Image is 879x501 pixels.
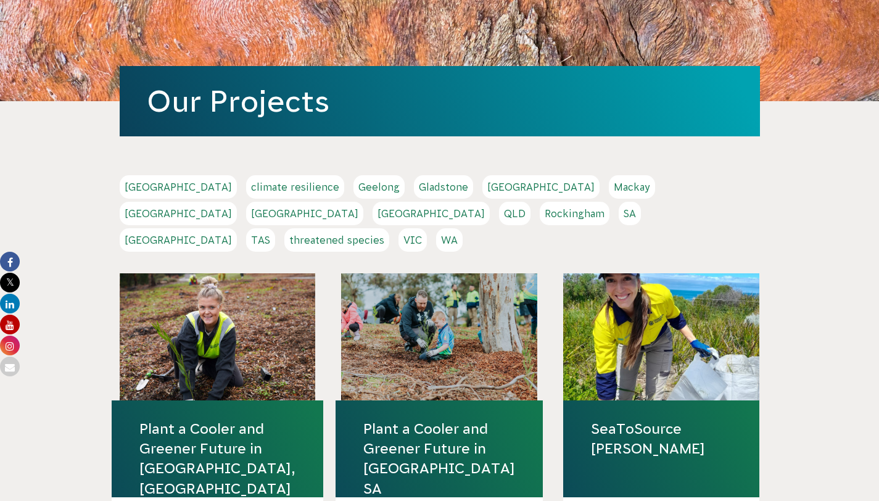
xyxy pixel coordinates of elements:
a: Our Projects [147,85,329,118]
a: Geelong [353,175,405,199]
a: QLD [499,202,530,225]
a: SeaToSource [PERSON_NAME] [591,419,732,458]
a: [GEOGRAPHIC_DATA] [120,175,237,199]
a: [GEOGRAPHIC_DATA] [373,202,490,225]
a: TAS [246,228,275,252]
a: [GEOGRAPHIC_DATA] [120,228,237,252]
a: Plant a Cooler and Greener Future in [GEOGRAPHIC_DATA] SA [363,419,515,499]
a: SA [619,202,641,225]
a: climate resilience [246,175,344,199]
a: Plant a Cooler and Greener Future in [GEOGRAPHIC_DATA], [GEOGRAPHIC_DATA] [139,419,295,499]
a: Rockingham [540,202,609,225]
a: [GEOGRAPHIC_DATA] [120,202,237,225]
a: threatened species [284,228,389,252]
a: WA [436,228,463,252]
a: Mackay [609,175,655,199]
a: VIC [398,228,427,252]
a: [GEOGRAPHIC_DATA] [482,175,600,199]
a: Gladstone [414,175,473,199]
a: [GEOGRAPHIC_DATA] [246,202,363,225]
